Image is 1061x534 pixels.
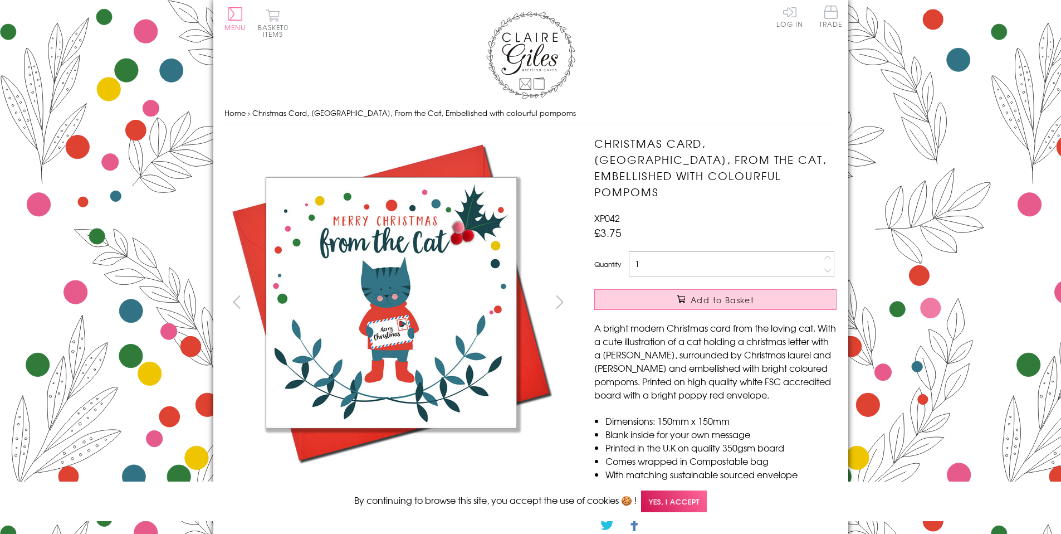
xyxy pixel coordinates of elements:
span: Yes, I accept [641,491,707,512]
button: next [547,289,572,314]
span: Add to Basket [691,294,754,305]
span: Trade [819,6,843,27]
button: Add to Basket [594,289,837,310]
nav: breadcrumbs [224,102,837,125]
span: £3.75 [594,225,622,240]
span: 0 items [263,22,289,39]
a: Trade [819,6,843,30]
p: A bright modern Christmas card from the loving cat. With a cute illustration of a cat holding a c... [594,321,837,401]
span: Christmas Card, [GEOGRAPHIC_DATA], From the Cat, Embellished with colourful pompoms [252,108,576,118]
a: Log In [776,6,803,27]
label: Quantity [594,259,621,269]
li: Printed in the U.K on quality 350gsm board [605,441,837,454]
button: Menu [224,7,246,31]
span: Menu [224,22,246,32]
span: › [248,108,250,118]
li: Dimensions: 150mm x 150mm [605,414,837,428]
h1: Christmas Card, [GEOGRAPHIC_DATA], From the Cat, Embellished with colourful pompoms [594,135,837,200]
li: Comes wrapped in Compostable bag [605,454,837,468]
li: Blank inside for your own message [605,428,837,441]
span: XP042 [594,211,620,225]
button: prev [224,289,250,314]
img: Claire Giles Greetings Cards [486,11,575,99]
img: Christmas Card, Laurel, From the Cat, Embellished with colourful pompoms [224,135,559,470]
li: With matching sustainable sourced envelope [605,468,837,481]
button: Basket0 items [258,9,289,37]
a: Home [224,108,246,118]
li: Can be sent with Royal Mail standard letter stamps [605,481,837,494]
